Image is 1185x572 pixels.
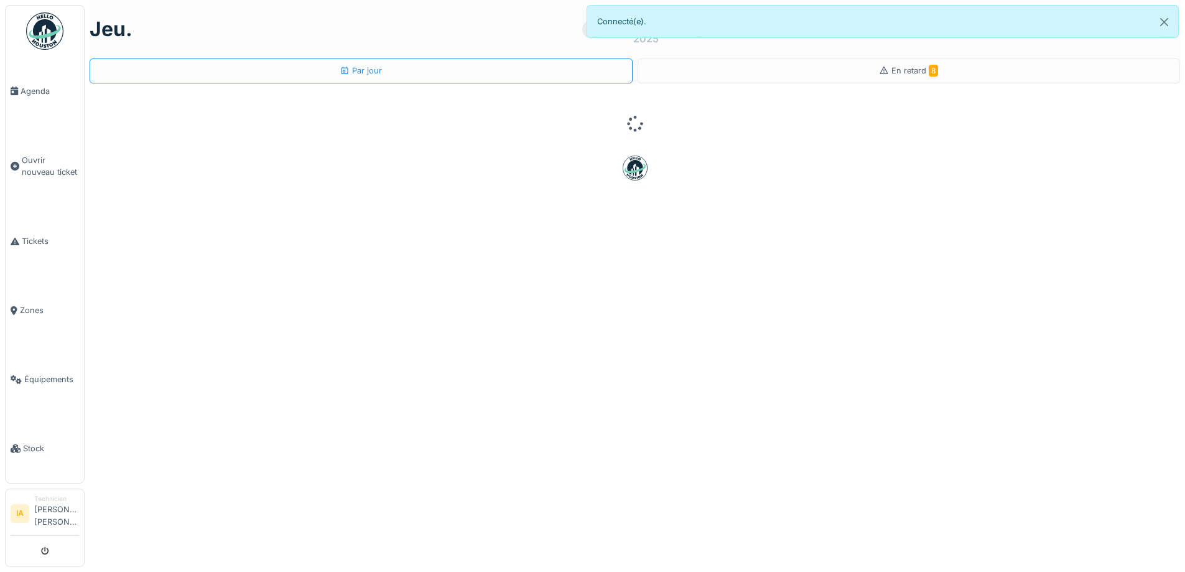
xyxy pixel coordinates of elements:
a: Ouvrir nouveau ticket [6,126,84,207]
li: IA [11,504,29,523]
span: Équipements [24,373,79,385]
h1: jeu. [90,17,132,41]
a: Équipements [6,345,84,414]
span: Agenda [21,85,79,97]
span: 8 [929,65,938,77]
div: Par jour [340,65,382,77]
span: En retard [891,66,938,75]
li: [PERSON_NAME] [PERSON_NAME] [34,494,79,533]
img: Badge_color-CXgf-gQk.svg [26,12,63,50]
span: Ouvrir nouveau ticket [22,154,79,178]
a: Stock [6,414,84,483]
span: Tickets [22,235,79,247]
a: Tickets [6,207,84,276]
div: 2025 [633,31,659,46]
span: Stock [23,443,79,454]
a: IA Technicien[PERSON_NAME] [PERSON_NAME] [11,494,79,536]
a: Agenda [6,57,84,126]
div: Connecté(e). [587,5,1179,38]
img: badge-BVDL4wpA.svg [623,156,648,181]
a: Zones [6,276,84,345]
span: Zones [20,304,79,316]
button: Close [1150,6,1178,39]
div: Technicien [34,494,79,504]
